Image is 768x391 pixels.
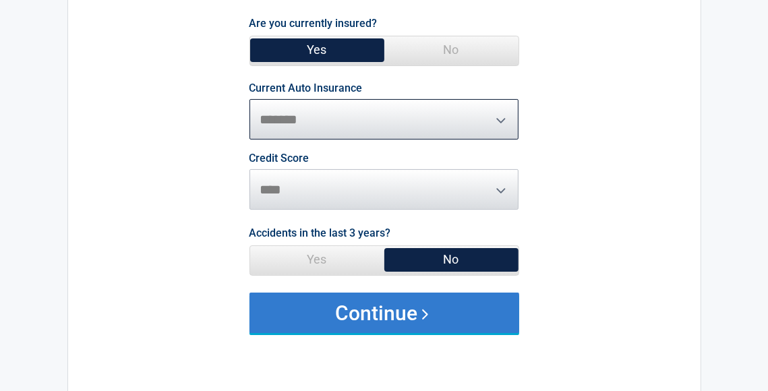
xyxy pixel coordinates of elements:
[249,83,363,94] label: Current Auto Insurance
[249,14,378,32] label: Are you currently insured?
[249,224,391,242] label: Accidents in the last 3 years?
[384,246,519,273] span: No
[250,36,384,63] span: Yes
[249,293,519,333] button: Continue
[250,246,384,273] span: Yes
[384,36,519,63] span: No
[249,153,309,164] label: Credit Score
